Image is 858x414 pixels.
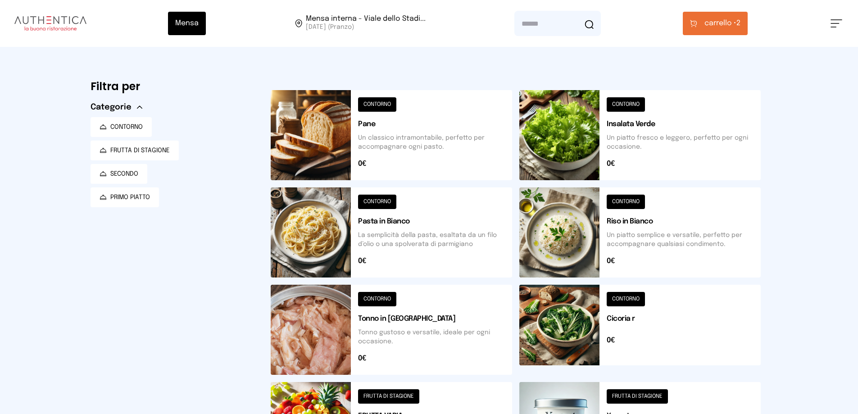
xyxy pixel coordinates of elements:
[91,164,147,184] button: SECONDO
[306,23,426,32] span: [DATE] (Pranzo)
[168,12,206,35] button: Mensa
[14,16,86,31] img: logo.8f33a47.png
[683,12,748,35] button: carrello •2
[91,79,256,94] h6: Filtra per
[91,101,132,114] span: Categorie
[91,141,179,160] button: FRUTTA DI STAGIONE
[704,18,740,29] span: 2
[110,193,150,202] span: PRIMO PIATTO
[110,123,143,132] span: CONTORNO
[110,146,170,155] span: FRUTTA DI STAGIONE
[91,117,152,137] button: CONTORNO
[110,169,138,178] span: SECONDO
[704,18,736,29] span: carrello •
[306,15,426,32] span: Viale dello Stadio, 77, 05100 Terni TR, Italia
[91,187,159,207] button: PRIMO PIATTO
[91,101,142,114] button: Categorie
